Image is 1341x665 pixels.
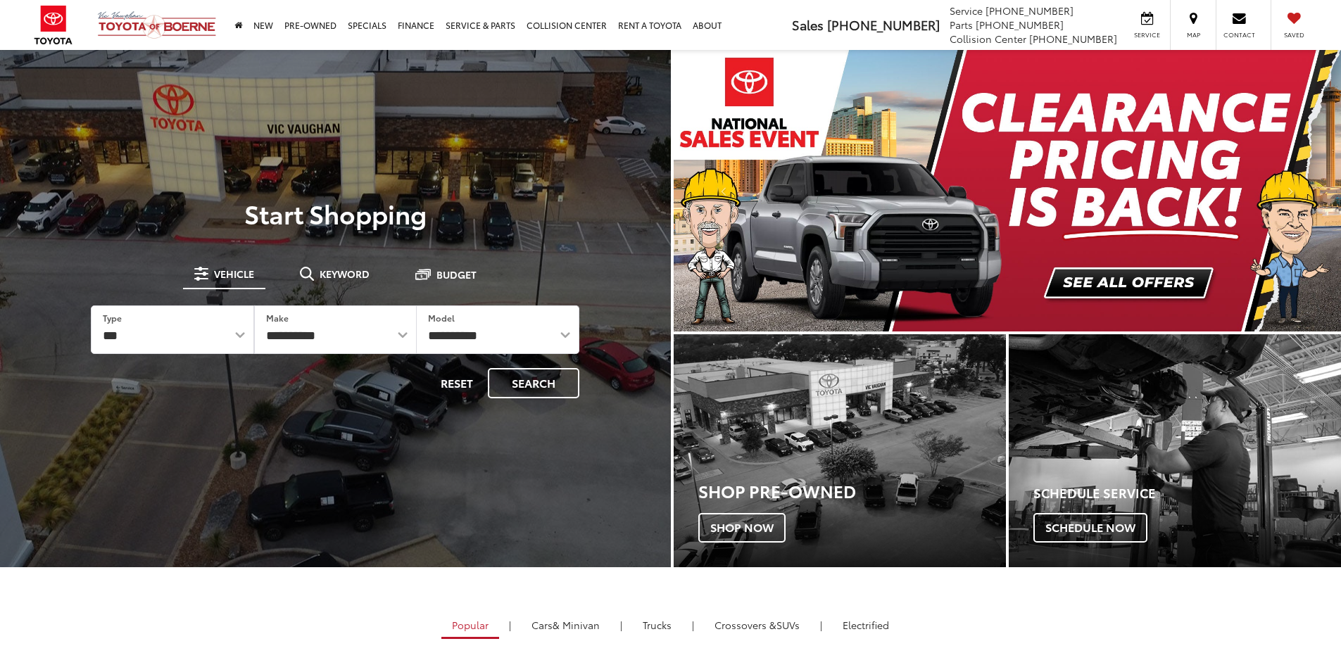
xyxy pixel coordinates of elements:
[429,368,485,398] button: Reset
[832,613,900,637] a: Electrified
[674,334,1006,567] div: Toyota
[674,334,1006,567] a: Shop Pre-Owned Shop Now
[428,312,455,324] label: Model
[986,4,1074,18] span: [PHONE_NUMBER]
[553,618,600,632] span: & Minivan
[1178,30,1209,39] span: Map
[792,15,824,34] span: Sales
[521,613,610,637] a: Cars
[1278,30,1309,39] span: Saved
[714,618,776,632] span: Crossovers &
[1009,334,1341,567] div: Toyota
[436,270,477,279] span: Budget
[950,4,983,18] span: Service
[103,312,122,324] label: Type
[632,613,682,637] a: Trucks
[617,618,626,632] li: |
[1033,486,1341,500] h4: Schedule Service
[1241,78,1341,303] button: Click to view next picture.
[827,15,940,34] span: [PHONE_NUMBER]
[214,269,254,279] span: Vehicle
[1131,30,1163,39] span: Service
[59,199,612,227] p: Start Shopping
[817,618,826,632] li: |
[674,78,774,303] button: Click to view previous picture.
[1033,513,1147,543] span: Schedule Now
[698,481,1006,500] h3: Shop Pre-Owned
[97,11,217,39] img: Vic Vaughan Toyota of Boerne
[698,513,786,543] span: Shop Now
[704,613,810,637] a: SUVs
[950,18,973,32] span: Parts
[320,269,370,279] span: Keyword
[950,32,1026,46] span: Collision Center
[1223,30,1255,39] span: Contact
[266,312,289,324] label: Make
[441,613,499,639] a: Popular
[976,18,1064,32] span: [PHONE_NUMBER]
[1029,32,1117,46] span: [PHONE_NUMBER]
[1009,334,1341,567] a: Schedule Service Schedule Now
[688,618,698,632] li: |
[505,618,515,632] li: |
[488,368,579,398] button: Search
